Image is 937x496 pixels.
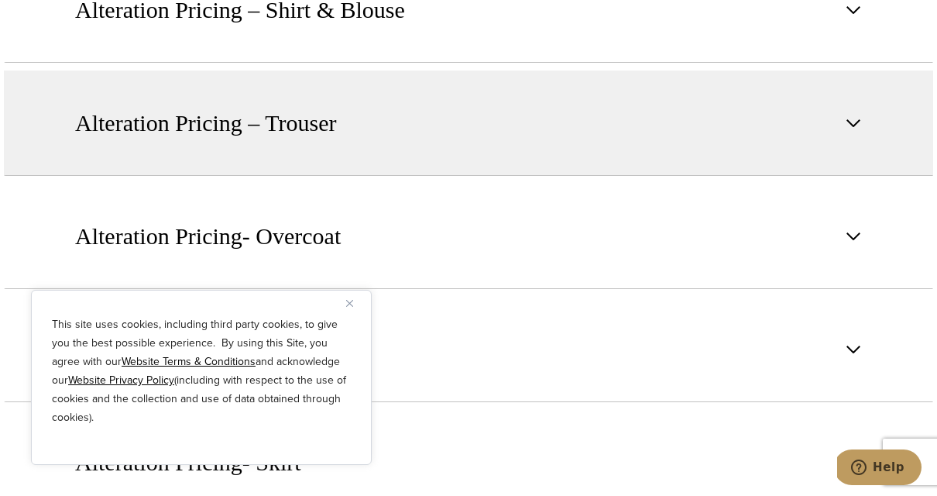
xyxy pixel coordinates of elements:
[68,372,174,388] a: Website Privacy Policy
[52,315,351,427] p: This site uses cookies, including third party cookies, to give you the best possible experience. ...
[75,106,337,140] span: Alteration Pricing – Trouser
[346,294,365,312] button: Close
[346,300,353,307] img: Close
[4,297,933,402] button: Alteration Pricing- Vest
[4,71,933,176] button: Alteration Pricing – Trouser
[4,184,933,289] button: Alteration Pricing- Overcoat
[122,353,256,370] a: Website Terms & Conditions
[75,219,341,253] span: Alteration Pricing- Overcoat
[837,449,922,488] iframe: Opens a widget where you can chat to one of our agents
